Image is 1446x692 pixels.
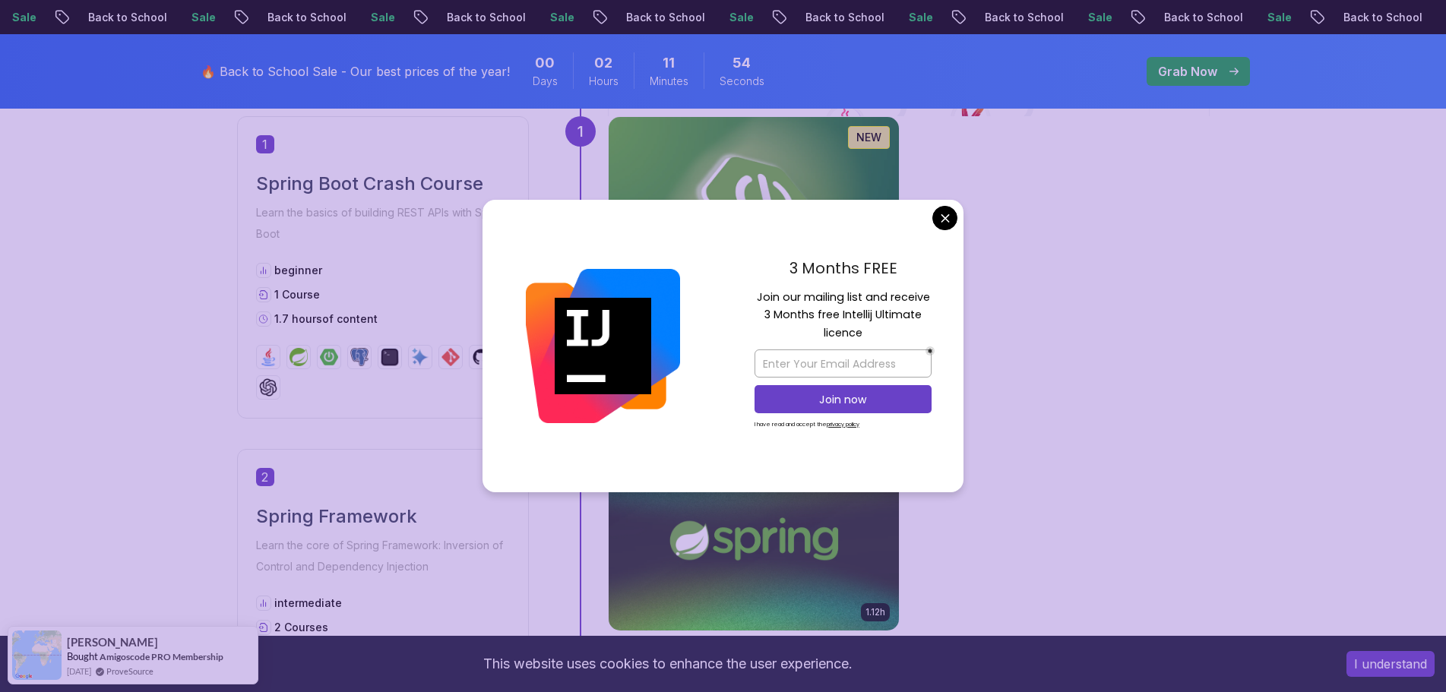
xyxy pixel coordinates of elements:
img: chatgpt logo [259,378,277,397]
p: 1.12h [865,606,885,618]
p: Back to School [143,10,246,25]
button: Accept cookies [1346,651,1435,677]
span: Hours [589,74,619,89]
img: terminal logo [381,348,399,366]
h2: Spring Framework [256,504,510,529]
img: Spring Framework card [609,450,899,630]
p: Back to School [681,10,784,25]
span: 1 [256,135,274,153]
span: Days [533,74,558,89]
span: Seconds [720,74,764,89]
p: Back to School [860,10,963,25]
p: NEW [856,130,881,145]
div: 1 [565,116,596,147]
span: 0 Days [535,52,555,74]
p: 1.7 hours of content [274,311,378,327]
p: Back to School [322,10,426,25]
img: git logo [441,348,460,366]
p: Sale [963,10,1012,25]
img: spring logo [290,348,308,366]
a: Spring Boot for Beginners card1.67hNEWSpring Boot for BeginnersBuild a CRUD API with Spring Boot ... [608,116,900,359]
p: Sale [1143,10,1191,25]
h2: Spring Boot Crash Course [256,172,510,196]
p: intermediate [274,596,342,611]
span: 2 [256,468,274,486]
p: Sale [784,10,833,25]
span: 1 Course [274,288,320,301]
p: Sale [246,10,295,25]
span: 2 Courses [274,621,328,634]
p: Learn the basics of building REST APIs with Spring Boot [256,202,510,245]
img: Spring Boot for Beginners card [609,117,899,298]
img: provesource social proof notification image [12,630,62,680]
span: Bought [67,650,98,662]
span: Minutes [650,74,688,89]
p: 🔥 Back to School Sale - Our best prices of the year! [201,62,510,81]
a: Amigoscode PRO Membership [100,651,223,662]
img: ai logo [411,348,429,366]
p: beginner [274,263,322,278]
span: [DATE] [67,665,91,678]
p: Back to School [502,10,605,25]
p: Back to School [1039,10,1143,25]
p: Sale [605,10,653,25]
span: 54 Seconds [732,52,751,74]
img: spring-boot logo [320,348,338,366]
p: Sale [67,10,115,25]
img: postgres logo [350,348,369,366]
img: github logo [472,348,490,366]
span: [PERSON_NAME] [67,636,158,649]
p: Grab Now [1158,62,1217,81]
div: This website uses cookies to enhance the user experience. [11,647,1324,681]
p: Sale [426,10,474,25]
img: java logo [259,348,277,366]
span: 11 Minutes [663,52,675,74]
p: Back to School [1219,10,1322,25]
a: ProveSource [106,665,153,678]
p: Learn the core of Spring Framework: Inversion of Control and Dependency Injection [256,535,510,577]
span: 2 Hours [594,52,612,74]
p: Sale [1322,10,1371,25]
